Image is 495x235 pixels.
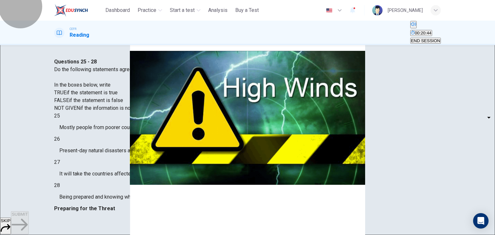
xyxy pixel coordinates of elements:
span: 00:20:44 [415,31,432,35]
span: Practice [138,6,156,14]
button: 00:20:44 [410,30,432,36]
div: Hide [410,29,441,37]
span: END SESSION [411,38,440,43]
button: Start a test [167,5,203,16]
img: en [325,8,333,13]
span: Buy a Test [235,6,259,14]
div: Open Intercom Messenger [473,213,489,229]
button: Buy a Test [233,5,261,16]
span: Start a test [170,6,195,14]
span: Dashboard [105,6,130,14]
img: Profile picture [372,5,383,15]
button: Analysis [206,5,230,16]
img: ELTC logo [54,4,88,17]
a: ELTC logo [54,4,103,17]
div: Mute [410,21,441,29]
button: Dashboard [103,5,132,16]
div: [PERSON_NAME] [388,6,423,14]
span: Analysis [208,6,228,14]
h1: Reading [70,31,89,39]
button: END SESSION [410,38,441,44]
span: CEFR [70,27,76,31]
button: Practice [135,5,165,16]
